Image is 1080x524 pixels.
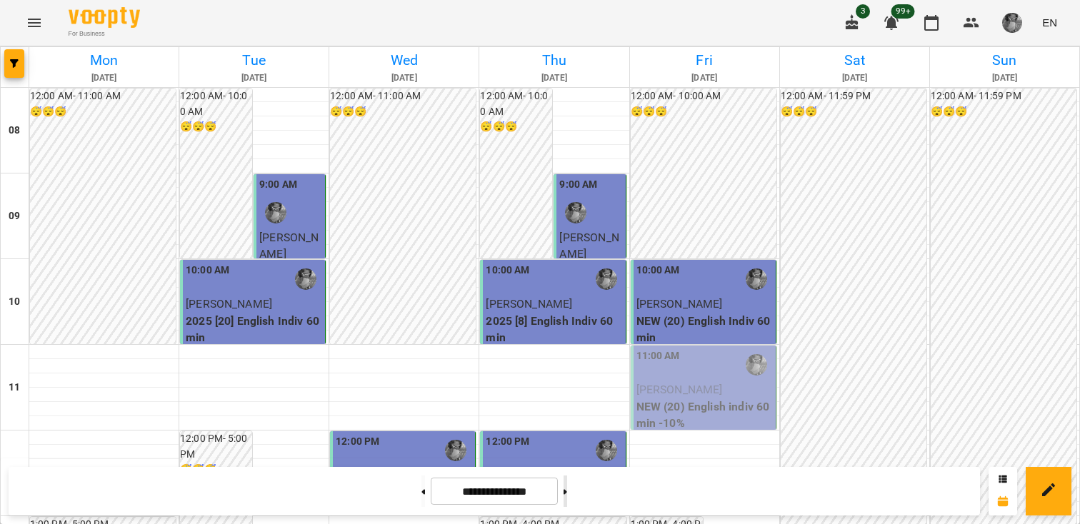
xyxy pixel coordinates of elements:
[891,4,915,19] span: 99+
[480,89,552,119] h6: 12:00 AM - 10:00 AM
[30,89,176,104] h6: 12:00 AM - 11:00 AM
[265,202,286,223] img: Гомзяк Юлія Максимівна (а)
[30,104,176,120] h6: 😴😴😴
[180,431,252,462] h6: 12:00 PM - 5:00 PM
[782,71,927,85] h6: [DATE]
[631,104,776,120] h6: 😴😴😴
[856,4,870,19] span: 3
[782,49,927,71] h6: Sat
[636,297,723,311] span: [PERSON_NAME]
[781,104,926,120] h6: 😴😴😴
[1036,9,1063,36] button: EN
[632,49,777,71] h6: Fri
[180,119,252,135] h6: 😴😴😴
[331,49,476,71] h6: Wed
[486,263,529,278] label: 10:00 AM
[69,29,140,39] span: For Business
[9,294,20,310] h6: 10
[559,177,597,193] label: 9:00 AM
[295,268,316,290] img: Гомзяк Юлія Максимівна (а)
[181,49,326,71] h6: Tue
[636,313,773,346] p: NEW (20) English Indiv 60 min
[932,71,1077,85] h6: [DATE]
[781,89,926,104] h6: 12:00 AM - 11:59 PM
[9,380,20,395] h6: 11
[596,440,617,461] img: Гомзяк Юлія Максимівна (а)
[1042,15,1057,30] span: EN
[331,71,476,85] h6: [DATE]
[931,104,1076,120] h6: 😴😴😴
[481,71,626,85] h6: [DATE]
[636,263,680,278] label: 10:00 AM
[186,313,322,346] p: 2025 [20] English Indiv 60 min
[31,71,176,85] h6: [DATE]
[9,123,20,138] h6: 08
[336,434,379,450] label: 12:00 PM
[596,268,617,290] img: Гомзяк Юлія Максимівна (а)
[486,297,572,311] span: [PERSON_NAME]
[1002,13,1022,33] img: d8a229def0a6a8f2afd845e9c03c6922.JPG
[31,49,176,71] h6: Mon
[486,434,529,450] label: 12:00 PM
[259,231,319,261] span: [PERSON_NAME]
[259,177,297,193] label: 9:00 AM
[631,89,776,104] h6: 12:00 AM - 10:00 AM
[17,6,51,40] button: Menu
[330,104,476,120] h6: 😴😴😴
[932,49,1077,71] h6: Sun
[746,354,767,376] img: Гомзяк Юлія Максимівна (а)
[632,71,777,85] h6: [DATE]
[746,268,767,290] img: Гомзяк Юлія Максимівна (а)
[9,208,20,224] h6: 09
[481,49,626,71] h6: Thu
[486,313,622,346] p: 2025 [8] English Indiv 60 min
[636,348,680,364] label: 11:00 AM
[636,398,773,432] p: NEW (20) English indiv 60 min -10%
[445,440,466,461] img: Гомзяк Юлія Максимівна (а)
[636,383,723,396] span: [PERSON_NAME]
[559,231,619,261] span: [PERSON_NAME]
[186,263,229,278] label: 10:00 AM
[480,119,552,135] h6: 😴😴😴
[181,71,326,85] h6: [DATE]
[931,89,1076,104] h6: 12:00 AM - 11:59 PM
[565,202,586,223] img: Гомзяк Юлія Максимівна (а)
[180,89,252,119] h6: 12:00 AM - 10:00 AM
[69,7,140,28] img: Voopty Logo
[186,297,272,311] span: [PERSON_NAME]
[330,89,476,104] h6: 12:00 AM - 11:00 AM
